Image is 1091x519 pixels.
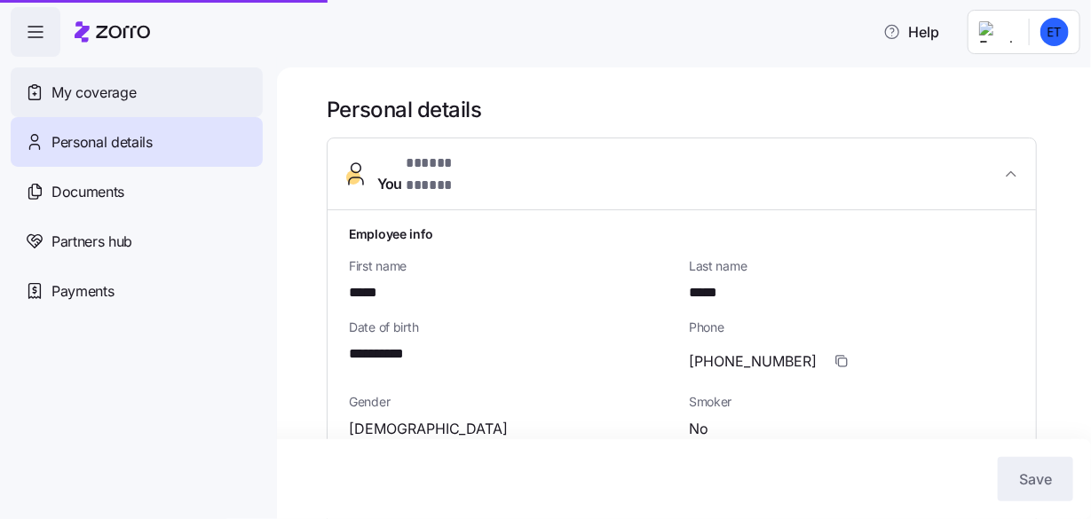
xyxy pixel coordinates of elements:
span: Date of birth [349,318,675,336]
img: Employer logo [979,21,1015,43]
a: Partners hub [11,216,263,266]
span: Smoker [689,393,1015,411]
a: Payments [11,266,263,316]
span: Partners hub [51,231,132,253]
h1: Personal details [327,96,1066,123]
a: Personal details [11,117,263,167]
span: You [377,153,488,195]
span: My coverage [51,82,136,104]
span: Personal details [51,131,153,153]
span: Save [1019,468,1052,490]
span: Last name [689,257,1015,275]
h1: Employee info [349,224,1015,243]
span: Help [883,21,939,43]
span: Phone [689,318,1015,336]
span: [PHONE_NUMBER] [689,350,817,373]
span: Documents [51,181,124,203]
span: Gender [349,393,675,411]
a: Documents [11,167,263,216]
span: No [689,418,708,440]
button: Save [998,457,1073,501]
span: Payments [51,280,114,303]
span: [DEMOGRAPHIC_DATA] [349,418,508,440]
span: First name [349,257,675,275]
a: My coverage [11,67,263,117]
img: 76ba4aa4abbb8ce4b260964e4327f1af [1040,18,1069,46]
button: Help [869,14,953,50]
